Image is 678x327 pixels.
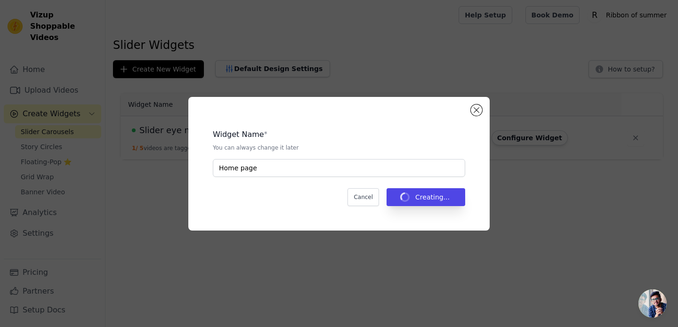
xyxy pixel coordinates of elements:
[213,144,465,152] p: You can always change it later
[213,129,264,140] legend: Widget Name
[638,289,667,318] a: Open chat
[387,188,465,206] button: Creating...
[347,188,379,206] button: Cancel
[471,104,482,116] button: Close modal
